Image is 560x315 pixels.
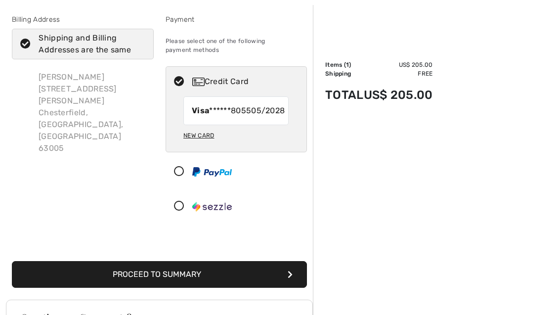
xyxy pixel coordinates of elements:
[166,14,307,25] div: Payment
[364,78,433,112] td: US$ 205.00
[183,127,214,144] div: New Card
[192,167,232,177] img: PayPal
[39,32,138,56] div: Shipping and Billing Addresses are the same
[251,105,285,117] span: 05/2028
[325,78,364,112] td: Total
[166,29,307,62] div: Please select one of the following payment methods
[325,60,364,69] td: Items ( )
[31,63,154,162] div: [PERSON_NAME] [STREET_ADDRESS][PERSON_NAME] Chesterfield, [GEOGRAPHIC_DATA], [GEOGRAPHIC_DATA] 63005
[192,202,232,212] img: Sezzle
[12,14,154,25] div: Billing Address
[192,76,300,88] div: Credit Card
[192,78,205,86] img: Credit Card
[364,60,433,69] td: US$ 205.00
[12,261,307,288] button: Proceed to Summary
[192,106,209,115] strong: Visa
[346,61,349,68] span: 1
[364,69,433,78] td: Free
[325,69,364,78] td: Shipping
